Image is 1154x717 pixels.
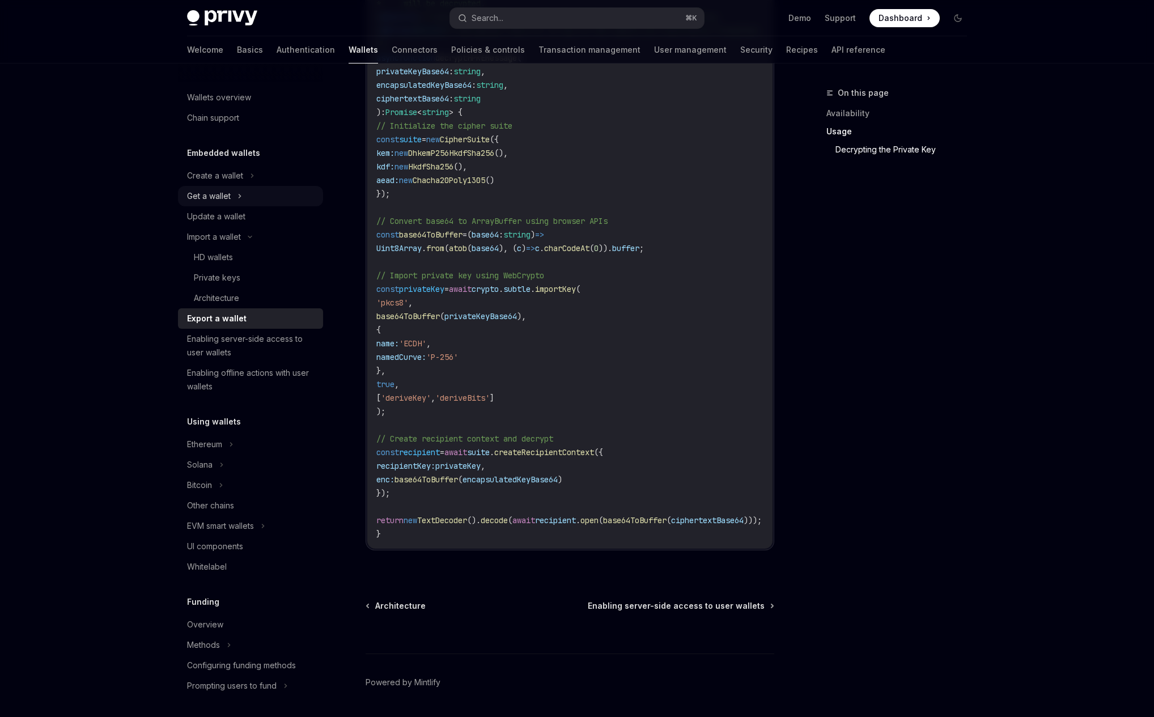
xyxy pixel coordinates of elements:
span: ( [599,515,603,525]
span: Chacha20Poly1305 [413,175,485,185]
a: Support [825,12,856,24]
span: new [394,162,408,172]
span: { [376,325,381,335]
span: string [453,94,481,104]
a: Architecture [178,288,323,308]
span: ) [531,230,535,240]
span: // Convert base64 to ArrayBuffer using browser APIs [376,216,608,226]
h5: Funding [187,595,219,609]
span: ( [440,311,444,321]
a: Demo [788,12,811,24]
button: EVM smart wallets [178,516,323,536]
span: new [394,148,408,158]
span: open [580,515,599,525]
button: Methods [178,635,323,655]
span: suite [467,447,490,457]
span: // Initialize the cipher suite [376,121,512,131]
span: ⌘ K [685,14,697,23]
span: ( [589,243,594,253]
span: enc: [376,474,394,485]
a: Basics [237,36,263,63]
span: 'ECDH' [399,338,426,349]
a: Overview [178,614,323,635]
span: , [503,80,508,90]
div: Enabling server-side access to user wallets [187,332,316,359]
span: true [376,379,394,389]
span: buffer [612,243,639,253]
span: . [422,243,426,253]
span: // Import private key using WebCrypto [376,270,544,281]
span: base64ToBuffer [376,311,440,321]
span: aead: [376,175,399,185]
span: 0 [594,243,599,253]
span: recipient [399,447,440,457]
span: , [431,393,435,403]
span: Uint8Array [376,243,422,253]
div: Other chains [187,499,234,512]
span: Dashboard [879,12,922,24]
div: Update a wallet [187,210,245,223]
div: Wallets overview [187,91,251,104]
span: . [531,284,535,294]
button: Solana [178,455,323,475]
a: Availability [826,104,976,122]
span: charCodeAt [544,243,589,253]
span: from [426,243,444,253]
a: API reference [831,36,885,63]
span: const [376,134,399,145]
span: ( [467,230,472,240]
span: } [376,529,381,539]
h5: Using wallets [187,415,241,428]
span: : [499,230,503,240]
div: UI components [187,540,243,553]
span: 'deriveBits' [435,393,490,403]
span: TextDecoder [417,515,467,525]
a: Security [740,36,773,63]
span: new [426,134,440,145]
a: Enabling server-side access to user wallets [178,329,323,363]
span: privateKeyBase64 [444,311,517,321]
span: , [481,66,485,77]
span: CipherSuite [440,134,490,145]
span: const [376,230,399,240]
span: HkdfSha256 [408,162,453,172]
div: Chain support [187,111,239,125]
div: Solana [187,458,213,472]
div: Export a wallet [187,312,247,325]
span: ] [490,393,494,403]
span: }); [376,189,390,199]
span: < [417,107,422,117]
span: ciphertextBase64 [671,515,744,525]
a: Welcome [187,36,223,63]
span: ); [376,406,385,417]
span: importKey [535,284,576,294]
span: name: [376,338,399,349]
span: : [472,80,476,90]
span: new [404,515,417,525]
button: Prompting users to fund [178,676,323,696]
span: : [381,107,385,117]
span: . [540,243,544,253]
span: return [376,515,404,525]
span: await [512,515,535,525]
a: UI components [178,536,323,557]
span: string [453,66,481,77]
span: new [399,175,413,185]
div: Import a wallet [187,230,241,244]
span: // Create recipient context and decrypt [376,434,553,444]
span: > { [449,107,463,117]
div: Bitcoin [187,478,212,492]
span: ciphertextBase64 [376,94,449,104]
span: base64ToBuffer [399,230,463,240]
div: Ethereum [187,438,222,451]
div: Overview [187,618,223,631]
span: const [376,447,399,457]
span: createRecipientContext [494,447,594,457]
span: (), [453,162,467,172]
span: base64 [472,243,499,253]
div: Get a wallet [187,189,231,203]
a: Other chains [178,495,323,516]
span: Enabling server-side access to user wallets [588,600,765,612]
span: , [426,338,431,349]
span: ( [458,474,463,485]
